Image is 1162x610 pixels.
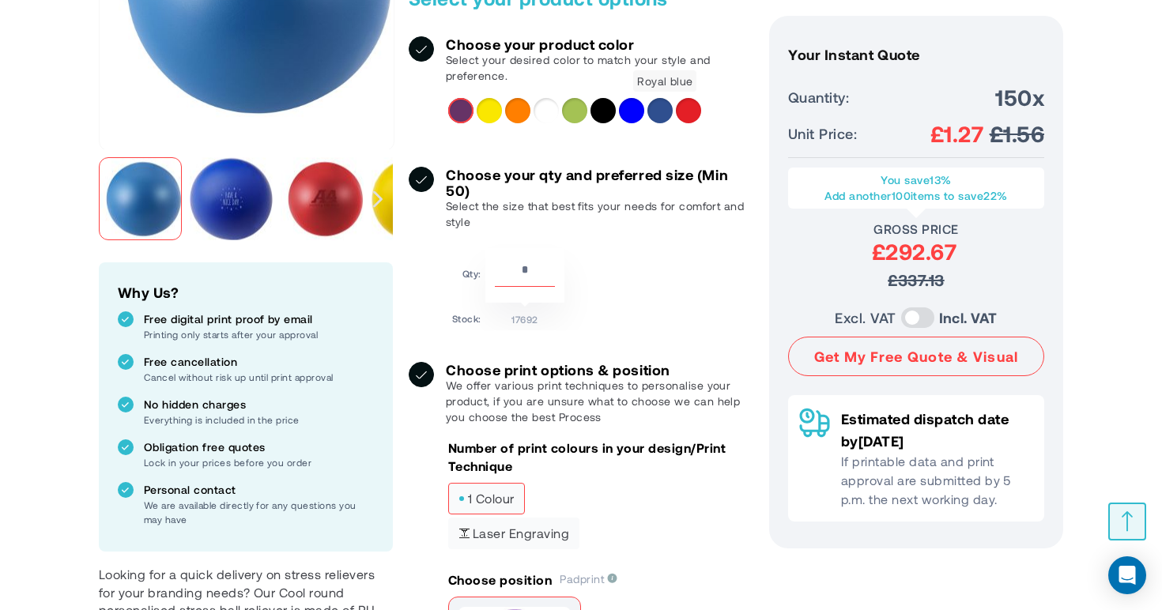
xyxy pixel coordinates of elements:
p: Printing only starts after your approval [144,327,374,341]
div: Red [676,98,701,123]
p: Number of print colours in your design/Print Technique [448,439,753,475]
div: Blue [619,98,644,123]
span: Padprint [560,572,617,586]
h3: Choose print options & position [446,362,753,378]
div: Cool Promotional Stress Reliever - Branded Stress Ball [99,149,190,248]
div: Orange [505,98,530,123]
h3: Your Instant Quote [788,47,1044,62]
div: Cool Promotional Stress Reliever - Branded Stress Ball [190,149,281,248]
span: Quantity: [788,86,849,108]
img: Cool Promotional Stress Reliever - Branded Stress Ball [281,157,364,240]
span: [DATE] [858,432,904,450]
div: Next [364,149,393,248]
div: Royal blue [647,98,673,123]
span: 150x [995,83,1044,111]
p: If printable data and print approval are submitted by 5 p.m. the next working day. [841,452,1033,509]
p: Lock in your prices before you order [144,455,374,469]
p: Cancel without risk up until print approval [144,370,374,384]
p: Personal contact [144,482,374,498]
p: Everything is included in the price [144,412,374,427]
p: Choose position [448,571,552,589]
div: Lime [562,98,587,123]
h2: Why Us? [118,281,374,303]
p: Estimated dispatch date by [841,408,1033,452]
img: Delivery [799,408,830,438]
h3: Choose your qty and preferred size (Min 50) [446,167,753,198]
td: 17692 [485,307,564,326]
div: Solid black [590,98,616,123]
p: Obligation free quotes [144,439,374,455]
div: White [534,98,559,123]
p: Free digital print proof by email [144,311,374,327]
span: £1.56 [990,119,1044,148]
img: Cool Promotional Stress Reliever - Branded Stress Ball [99,157,182,240]
span: 13% [930,173,951,186]
div: Cool Promotional Stress Reliever - Branded Stress Ball [281,149,372,248]
p: Free cancellation [144,354,374,370]
p: You save [796,172,1036,188]
p: Select your desired color to match your style and preference. [446,52,753,84]
div: £292.67 [788,237,1040,265]
label: Incl. VAT [939,307,998,329]
td: Stock: [452,307,481,326]
p: We are available directly for any questions you may have [144,498,374,526]
h3: Choose your product color [446,36,753,52]
span: Laser engraving [458,528,569,539]
span: 100 [892,189,911,202]
div: Open Intercom Messenger [1108,556,1146,594]
p: No hidden charges [144,397,374,412]
div: Gross Price [788,221,1044,237]
span: 1 colour [458,493,515,504]
td: Qty: [452,248,481,303]
p: We offer various print techniques to personalise your product, if you are unsure what to choose w... [446,378,753,425]
p: Add another items to save [796,188,1036,204]
span: £1.27 [930,119,983,148]
p: Select the size that best fits your needs for comfort and style [446,198,753,230]
div: Yellow [477,98,502,123]
div: Royal blue [637,74,692,88]
span: Unit Price: [788,122,857,145]
div: Purple [448,98,473,123]
label: Excl. VAT [835,307,896,329]
div: £337.13 [788,265,1044,294]
img: Cool Promotional Stress Reliever - Branded Stress Ball [190,157,273,240]
button: Get My Free Quote & Visual [788,337,1044,376]
span: 22% [983,189,1007,202]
